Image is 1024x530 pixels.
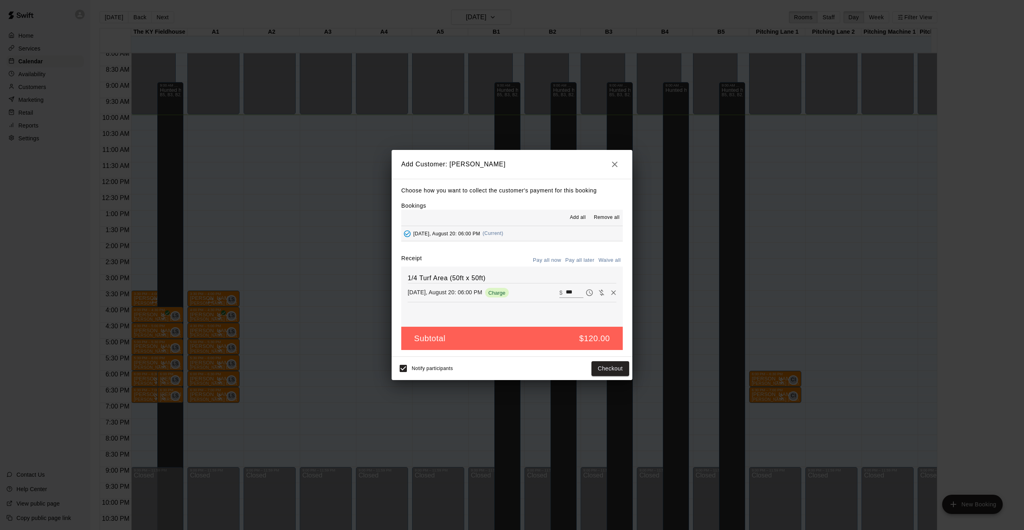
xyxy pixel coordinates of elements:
[559,289,563,297] p: $
[594,214,620,222] span: Remove all
[483,231,504,236] span: (Current)
[583,289,595,295] span: Pay later
[413,231,480,236] span: [DATE], August 20: 06:00 PM
[485,290,509,296] span: Charge
[591,211,623,224] button: Remove all
[401,228,413,240] button: Added - Collect Payment
[401,186,623,196] p: Choose how you want to collect the customer's payment for this booking
[414,333,445,344] h5: Subtotal
[531,254,563,267] button: Pay all now
[412,366,453,372] span: Notify participants
[408,273,616,283] h6: 1/4 Turf Area (50ft x 50ft)
[401,202,426,209] label: Bookings
[401,226,623,241] button: Added - Collect Payment[DATE], August 20: 06:00 PM(Current)
[565,211,591,224] button: Add all
[579,333,610,344] h5: $120.00
[607,287,620,299] button: Remove
[392,150,632,179] h2: Add Customer: [PERSON_NAME]
[596,254,623,267] button: Waive all
[570,214,586,222] span: Add all
[408,288,482,296] p: [DATE], August 20: 06:00 PM
[401,254,422,267] label: Receipt
[563,254,597,267] button: Pay all later
[595,289,607,295] span: Waive payment
[591,361,629,376] button: Checkout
